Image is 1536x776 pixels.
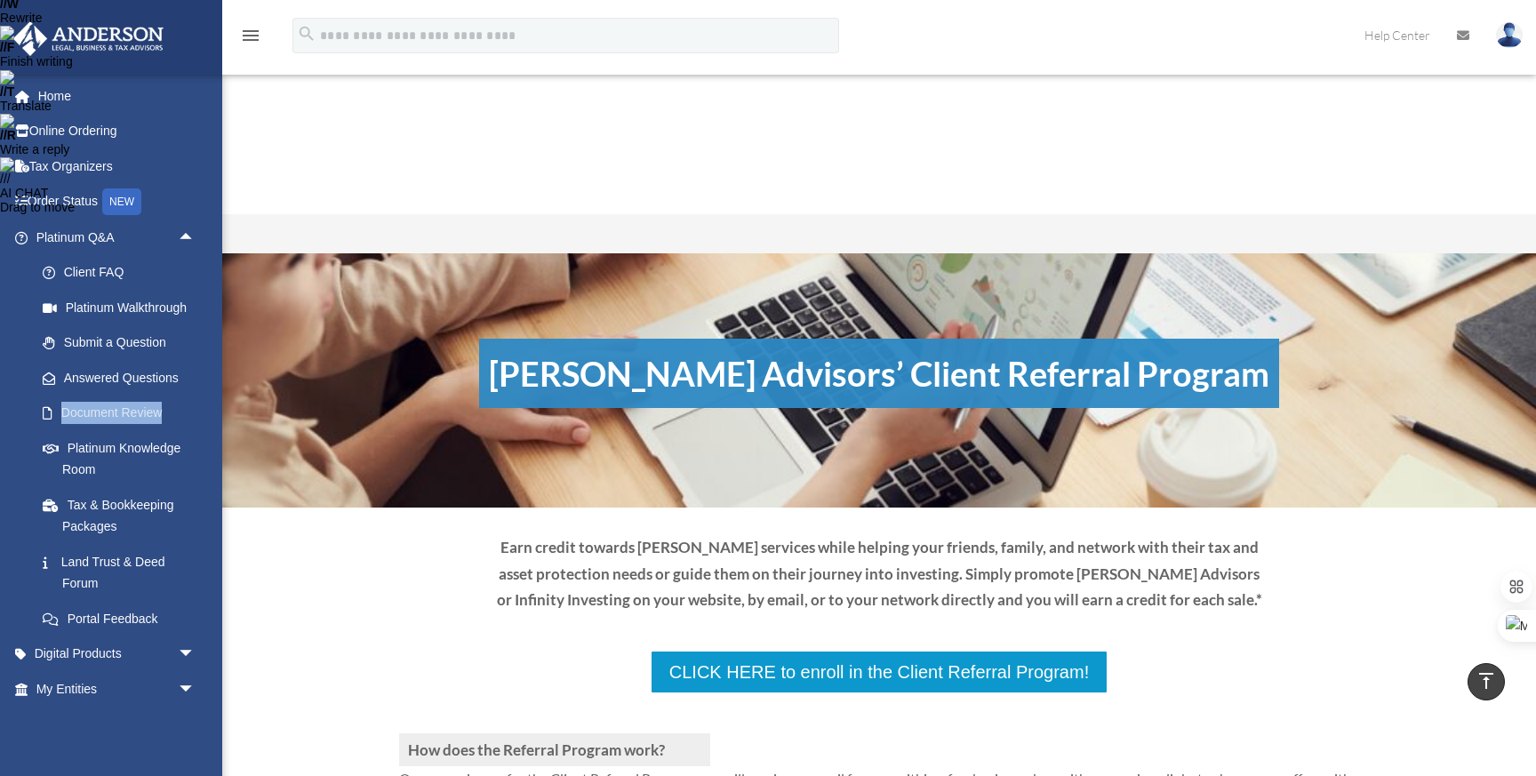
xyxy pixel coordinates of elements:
div: Keywords by Traffic [196,105,300,116]
a: Portal Feedback [25,601,222,636]
a: Document Review [25,396,222,431]
span: arrow_drop_up [178,220,213,256]
a: Answered Questions [25,360,222,396]
span: arrow_drop_down [178,707,213,743]
a: Platinum Knowledge Room [25,430,222,487]
p: Earn credit towards [PERSON_NAME] services while helping your friends, family, and network with t... [495,534,1263,613]
a: Tax & Bookkeeping Packages [25,487,222,544]
a: Digital Productsarrow_drop_down [12,636,222,672]
h1: [PERSON_NAME] Advisors’ Client Referral Program [479,339,1279,408]
a: vertical_align_top [1468,663,1505,700]
a: My Entitiesarrow_drop_down [12,671,222,707]
span: arrow_drop_down [178,636,213,673]
span: arrow_drop_down [178,671,213,708]
h3: How does the Referral Program work? [399,733,710,766]
a: My [PERSON_NAME] Teamarrow_drop_down [12,707,222,742]
div: v 4.0.25 [50,28,87,43]
a: Land Trust & Deed Forum [25,544,222,601]
div: Domain: [DOMAIN_NAME] [46,46,196,60]
a: Client FAQ [25,255,222,291]
img: tab_domain_overview_orange.svg [48,103,62,117]
div: Domain Overview [68,105,159,116]
a: Platinum Walkthrough [25,290,222,325]
i: vertical_align_top [1476,670,1497,692]
img: logo_orange.svg [28,28,43,43]
a: Submit a Question [25,325,222,361]
a: CLICK HERE to enroll in the Client Referral Program! [650,650,1108,694]
a: Platinum Q&Aarrow_drop_up [12,220,222,255]
img: website_grey.svg [28,46,43,60]
img: tab_keywords_by_traffic_grey.svg [177,103,191,117]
